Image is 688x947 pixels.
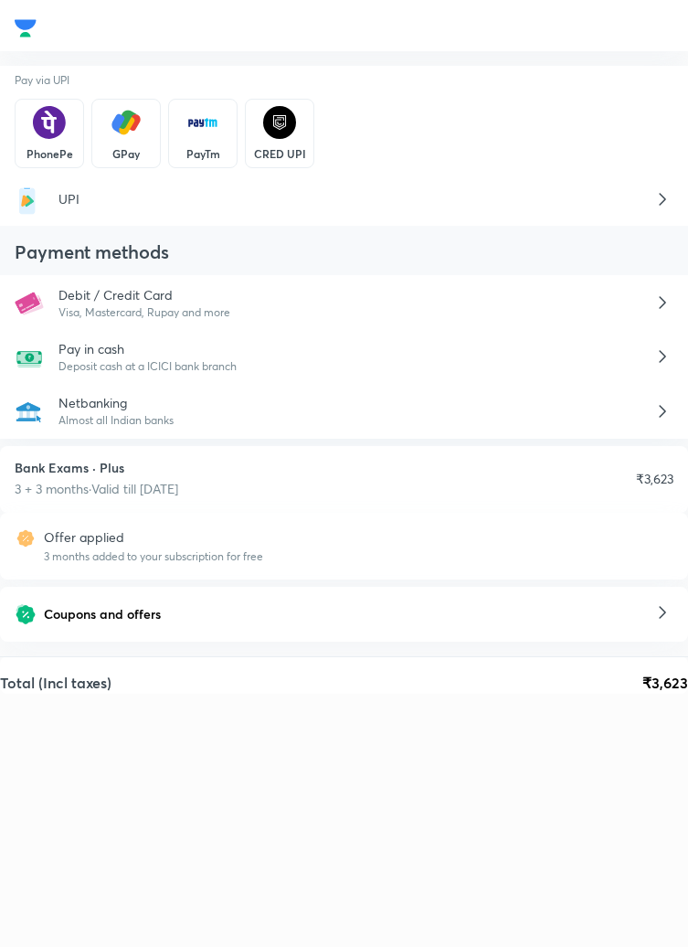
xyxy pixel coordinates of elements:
p: 3 months added to your subscription for free [44,548,263,565]
p: · Valid till [DATE] [89,479,178,498]
img: PhonePe [33,106,66,139]
p: GPay [112,146,140,161]
p: Pay in cash [58,339,651,358]
img: GPay [110,106,143,139]
img: - [15,345,44,374]
p: Almost all Indian banks [58,412,651,429]
p: Debit / Credit Card [58,285,651,304]
p: PhonePe [26,146,73,161]
img: PayTm [186,106,219,139]
p: Deposit cash at a ICICI bank branch [58,358,651,375]
p: Netbanking [58,393,651,412]
img: - [15,290,44,319]
img: - [15,399,44,428]
p: 3 + 3 months [15,479,89,498]
p: UPI [58,189,651,208]
div: Coupons and offers [44,607,161,622]
h1: Bank Exams · Plus [15,461,178,476]
img: discount [15,603,37,625]
span: ₹3,623 [642,672,688,694]
p: CRED UPI [254,146,306,161]
img: offer [15,527,37,549]
p: PayTm [186,146,220,161]
div: ₹3,623 [636,472,673,486]
img: CRED UPI [263,106,296,139]
img: - [15,186,44,216]
p: Visa, Mastercard, Rupay and more [58,304,651,321]
p: Pay via UPI [15,73,314,88]
p: Offer applied [44,527,263,547]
